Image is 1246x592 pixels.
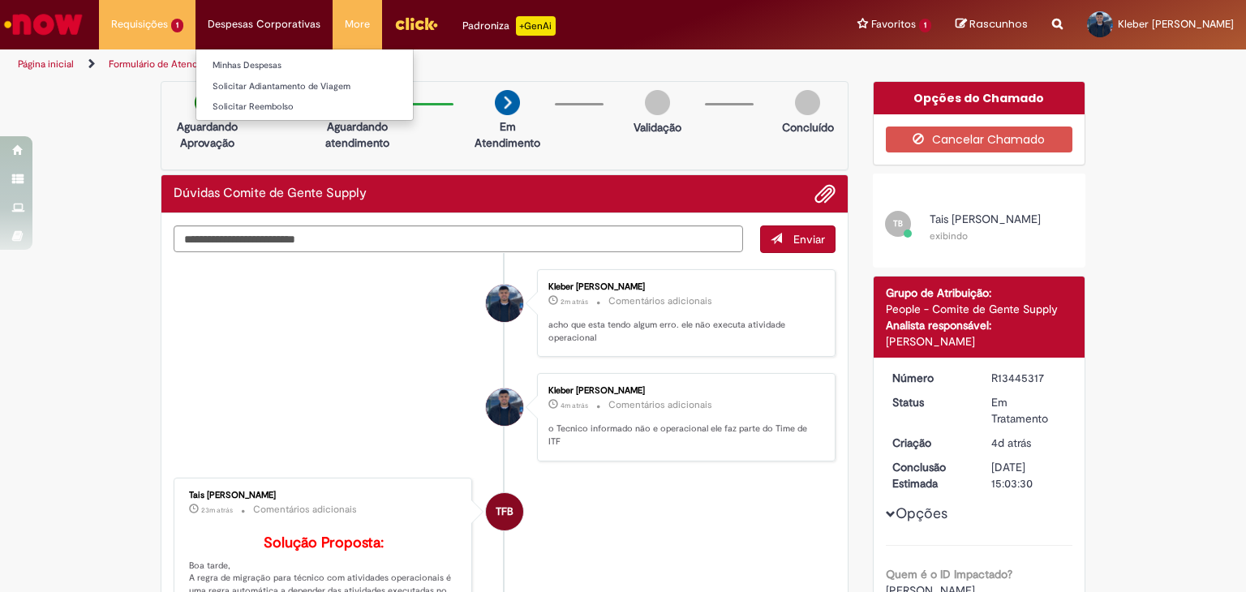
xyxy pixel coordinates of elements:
[645,90,670,115] img: img-circle-grey.png
[608,398,712,412] small: Comentários adicionais
[793,232,825,247] span: Enviar
[109,58,229,71] a: Formulário de Atendimento
[174,225,743,253] textarea: Digite sua mensagem aqui...
[782,119,834,135] p: Concluído
[969,16,1028,32] span: Rascunhos
[956,17,1028,32] a: Rascunhos
[991,370,1067,386] div: R13445317
[462,16,556,36] div: Padroniza
[561,297,588,307] time: 28/08/2025 16:56:18
[2,8,85,41] img: ServiceNow
[196,98,413,116] a: Solicitar Reembolso
[318,118,397,151] p: Aguardando atendimento
[991,435,1031,450] time: 25/08/2025 15:13:10
[991,394,1067,427] div: Em Tratamento
[196,78,413,96] a: Solicitar Adiantamento de Viagem
[919,19,931,32] span: 1
[760,225,836,253] button: Enviar
[174,187,367,201] h2: Dúvidas Comite de Gente Supply Histórico de tíquete
[486,285,523,322] div: Kleber Braga Dias Junior
[201,505,233,515] span: 23m atrás
[886,285,1073,301] div: Grupo de Atribuição:
[886,301,1073,317] div: People - Comite de Gente Supply
[516,16,556,36] p: +GenAi
[893,218,903,229] span: TB
[874,82,1085,114] div: Opções do Chamado
[201,505,233,515] time: 28/08/2025 16:35:11
[253,503,357,517] small: Comentários adicionais
[880,394,980,410] dt: Status
[814,183,836,204] button: Adicionar anexos
[468,118,547,151] p: Em Atendimento
[561,401,588,410] span: 4m atrás
[634,119,681,135] p: Validação
[345,16,370,32] span: More
[195,49,414,121] ul: Despesas Corporativas
[189,491,459,500] div: Tais [PERSON_NAME]
[886,317,1073,333] div: Analista responsável:
[886,333,1073,350] div: [PERSON_NAME]
[486,388,523,426] div: Kleber Braga Dias Junior
[394,11,438,36] img: click_logo_yellow_360x200.png
[561,297,588,307] span: 2m atrás
[991,459,1067,491] div: [DATE] 15:03:30
[495,90,520,115] img: arrow-next.png
[12,49,818,79] ul: Trilhas de página
[886,127,1073,152] button: Cancelar Chamado
[548,319,818,344] p: acho que esta tendo algum erro. ele não executa atividade operacional
[608,294,712,308] small: Comentários adicionais
[168,118,247,151] p: Aguardando Aprovação
[795,90,820,115] img: img-circle-grey.png
[264,534,384,552] b: Solução Proposta:
[880,459,980,491] dt: Conclusão Estimada
[548,423,818,448] p: o Tecnico informado não e operacional ele faz parte do Time de ITF
[880,435,980,451] dt: Criação
[171,19,183,32] span: 1
[880,370,980,386] dt: Número
[196,57,413,75] a: Minhas Despesas
[871,16,916,32] span: Favoritos
[496,492,513,531] span: TFB
[1118,17,1234,31] span: Kleber [PERSON_NAME]
[18,58,74,71] a: Página inicial
[111,16,168,32] span: Requisições
[561,401,588,410] time: 28/08/2025 16:54:20
[548,282,818,292] div: Kleber [PERSON_NAME]
[991,435,1031,450] span: 4d atrás
[886,567,1012,581] b: Quem é o ID Impactado?
[548,386,818,396] div: Kleber [PERSON_NAME]
[991,435,1067,451] div: 25/08/2025 16:13:10
[208,16,320,32] span: Despesas Corporativas
[930,230,968,242] small: exibindo
[930,212,1041,226] span: Tais [PERSON_NAME]
[486,493,523,530] div: undefined Online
